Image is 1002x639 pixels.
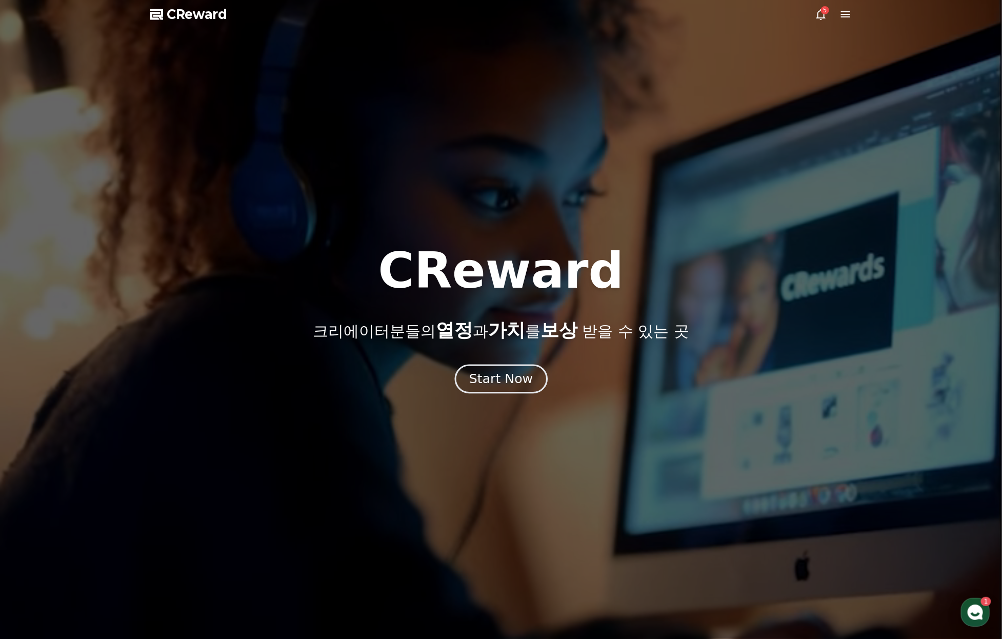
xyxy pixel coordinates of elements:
span: 보상 [540,319,577,341]
button: Start Now [454,365,547,394]
h1: CReward [378,246,624,295]
a: 홈 [3,325,68,351]
a: 설정 [132,325,197,351]
span: 가치 [488,319,525,341]
p: 크리에이터분들의 과 를 받을 수 있는 곳 [313,320,689,341]
span: 설정 [158,341,171,349]
a: CReward [150,6,227,23]
span: 1 [104,325,108,333]
a: 1대화 [68,325,132,351]
span: CReward [167,6,227,23]
span: 대화 [94,341,106,349]
a: 5 [815,8,827,21]
div: Start Now [469,370,533,388]
span: 열정 [436,319,473,341]
span: 홈 [32,341,38,349]
a: Start Now [457,375,546,385]
div: 5 [821,6,829,14]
